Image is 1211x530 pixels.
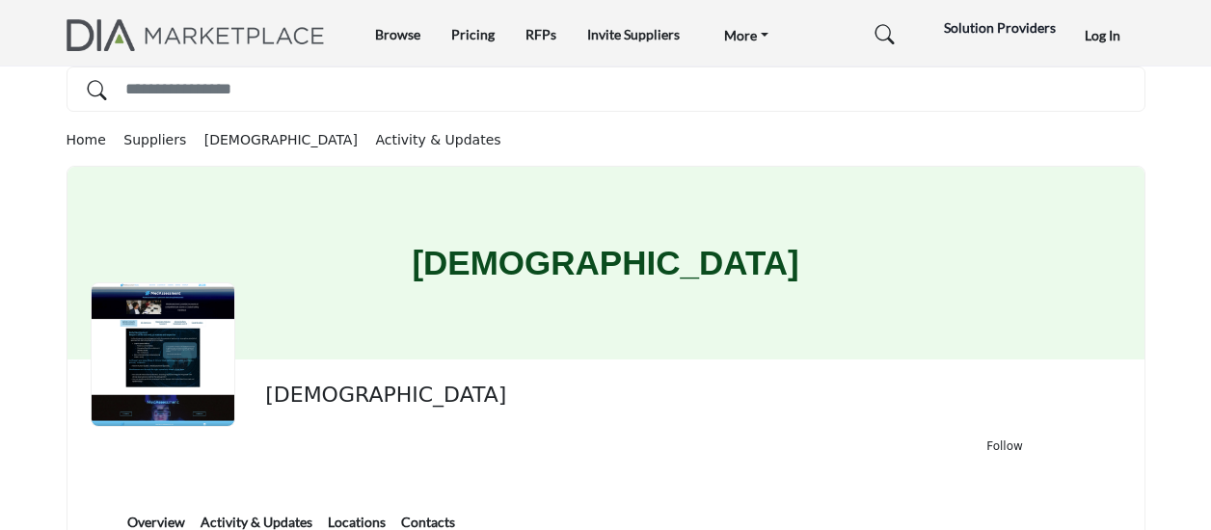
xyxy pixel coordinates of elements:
[1061,18,1145,54] button: Log In
[362,132,500,147] a: Activity & Updates
[265,383,795,408] h2: [DEMOGRAPHIC_DATA]
[858,19,906,51] a: Search
[67,132,124,147] a: Home
[916,16,1056,40] div: Solution Providers
[67,19,336,51] img: site Logo
[451,26,495,42] a: Pricing
[67,66,1145,112] input: Search Solutions
[888,438,911,454] button: Like
[412,167,798,359] h1: [DEMOGRAPHIC_DATA]
[525,26,556,42] a: RFPs
[1098,438,1121,454] button: More details
[204,132,358,147] a: [DEMOGRAPHIC_DATA]
[711,21,782,48] a: More
[921,428,1088,464] button: Follow
[944,19,1056,37] h5: Solution Providers
[1085,27,1120,43] span: Log In
[123,132,203,147] a: Suppliers
[587,26,680,42] a: Invite Suppliers
[375,26,420,42] a: Browse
